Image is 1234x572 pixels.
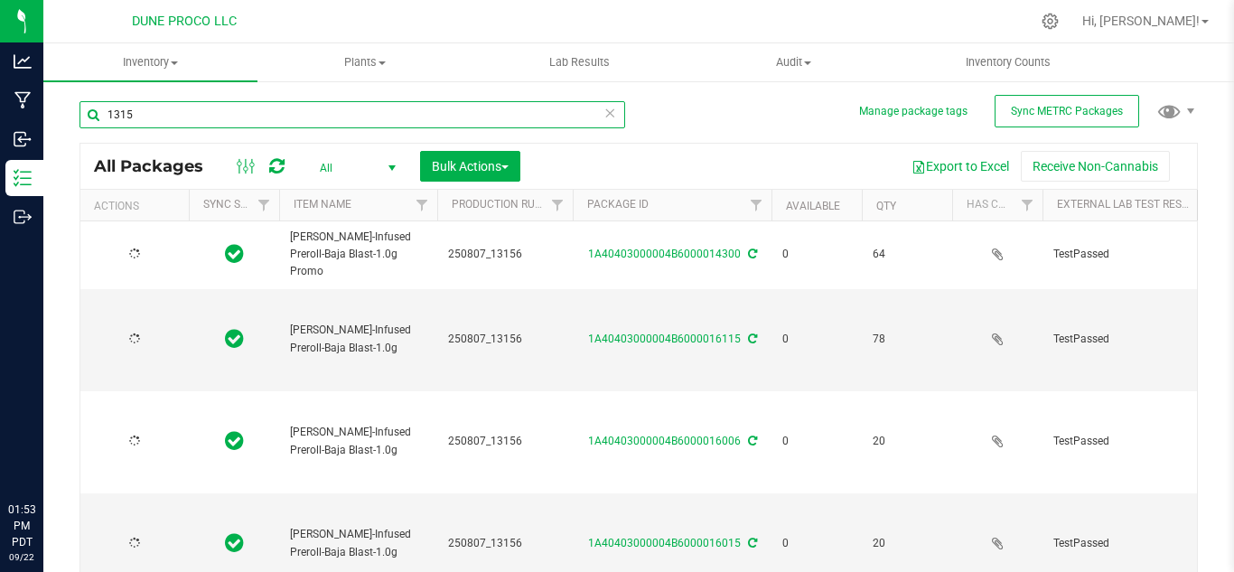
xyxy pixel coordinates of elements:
span: In Sync [225,428,244,454]
a: Available [786,200,840,212]
span: 0 [782,433,851,450]
button: Receive Non-Cannabis [1021,151,1170,182]
span: TestPassed [1053,331,1212,348]
a: Inventory [43,43,257,81]
div: Manage settings [1039,13,1061,30]
span: Sync from Compliance System [745,248,757,260]
span: 250807_13156 [448,535,562,552]
a: Filter [249,190,279,220]
a: Filter [543,190,573,220]
inline-svg: Analytics [14,52,32,70]
inline-svg: Inbound [14,130,32,148]
span: Sync from Compliance System [745,435,757,447]
a: 1A40403000004B6000014300 [588,248,741,260]
a: Filter [407,190,437,220]
th: Has COA [952,190,1042,221]
span: TestPassed [1053,246,1212,263]
span: Sync from Compliance System [745,333,757,345]
p: 01:53 PM PDT [8,502,35,550]
span: Inventory [43,54,257,70]
span: Audit [687,54,900,70]
button: Manage package tags [859,104,968,119]
span: 20 [873,535,941,552]
span: TestPassed [1053,535,1212,552]
span: 0 [782,246,851,263]
span: Lab Results [525,54,634,70]
span: DUNE PROCO LLC [132,14,237,29]
a: Sync Status [203,198,273,211]
a: Inventory Counts [901,43,1115,81]
span: Hi, [PERSON_NAME]! [1082,14,1200,28]
a: Filter [1193,190,1223,220]
span: Clear [603,101,616,125]
span: [PERSON_NAME]-Infused Preroll-Baja Blast-1.0g [290,322,426,356]
p: 09/22 [8,550,35,564]
span: In Sync [225,530,244,556]
span: In Sync [225,241,244,267]
a: External Lab Test Result [1057,198,1199,211]
a: Item Name [294,198,351,211]
span: 0 [782,331,851,348]
span: 250807_13156 [448,331,562,348]
a: 1A40403000004B6000016115 [588,333,741,345]
inline-svg: Inventory [14,169,32,187]
div: Actions [94,200,182,212]
span: 78 [873,331,941,348]
span: 250807_13156 [448,433,562,450]
a: Qty [876,200,896,212]
a: Production Run [452,198,543,211]
inline-svg: Manufacturing [14,91,32,109]
span: [PERSON_NAME]-Infused Preroll-Baja Blast-1.0g Promo [290,229,426,281]
a: 1A40403000004B6000016015 [588,537,741,549]
a: Audit [687,43,901,81]
inline-svg: Outbound [14,208,32,226]
span: Plants [258,54,471,70]
input: Search Package ID, Item Name, SKU, Lot or Part Number... [79,101,625,128]
span: [PERSON_NAME]-Infused Preroll-Baja Blast-1.0g [290,526,426,560]
span: Inventory Counts [941,54,1075,70]
a: Plants [257,43,472,81]
span: In Sync [225,326,244,352]
span: 64 [873,246,941,263]
a: Filter [742,190,771,220]
span: Bulk Actions [432,159,509,173]
span: All Packages [94,156,221,176]
a: 1A40403000004B6000016006 [588,435,741,447]
a: Package ID [587,198,649,211]
span: Sync from Compliance System [745,537,757,549]
span: 250807_13156 [448,246,562,263]
a: Filter [1013,190,1042,220]
button: Sync METRC Packages [995,95,1139,127]
span: [PERSON_NAME]-Infused Preroll-Baja Blast-1.0g [290,424,426,458]
span: 20 [873,433,941,450]
span: 0 [782,535,851,552]
button: Export to Excel [900,151,1021,182]
a: Lab Results [472,43,686,81]
span: TestPassed [1053,433,1212,450]
button: Bulk Actions [420,151,520,182]
span: Sync METRC Packages [1011,105,1123,117]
